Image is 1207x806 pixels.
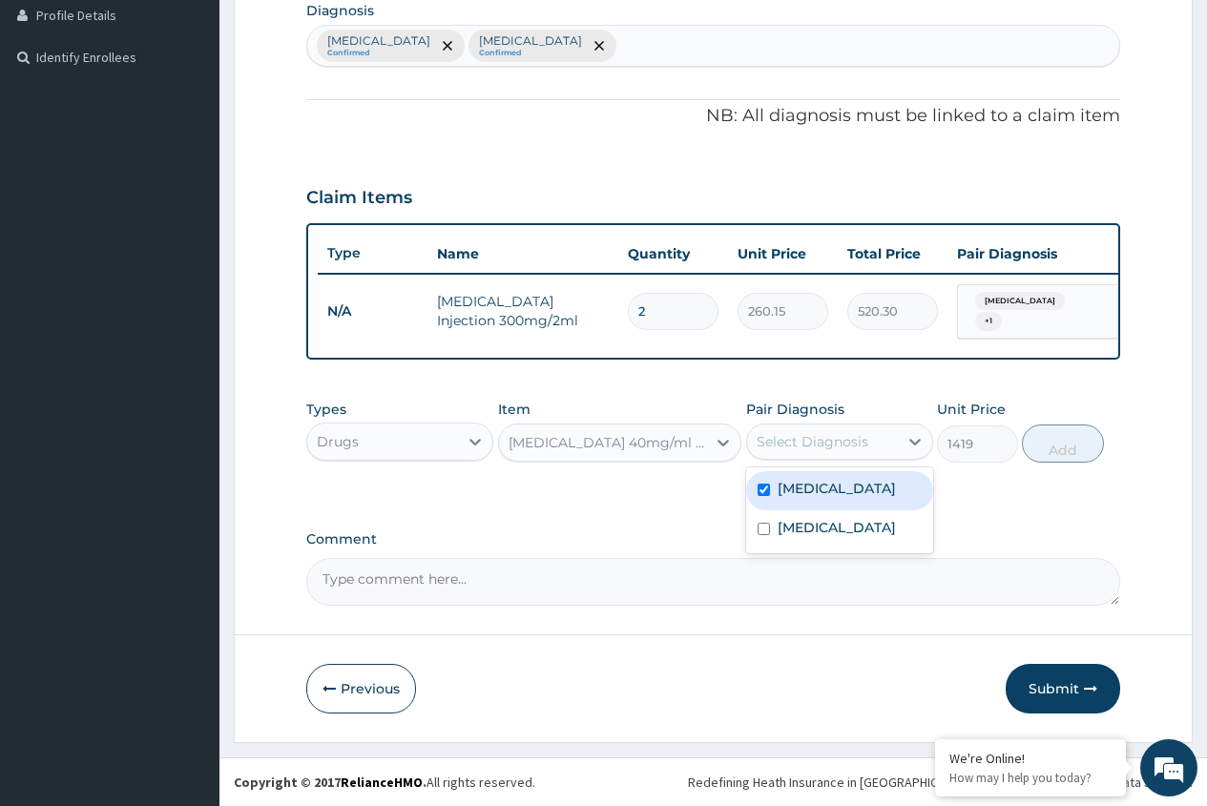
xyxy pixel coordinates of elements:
[306,188,412,209] h3: Claim Items
[99,107,321,132] div: Chat with us now
[439,37,456,54] span: remove selection option
[728,235,838,273] th: Unit Price
[975,292,1065,311] span: [MEDICAL_DATA]
[778,518,896,537] label: [MEDICAL_DATA]
[509,433,709,452] div: [MEDICAL_DATA] 40mg/ml 30ml
[111,240,263,433] span: We're online!
[306,664,416,713] button: Previous
[306,104,1120,129] p: NB: All diagnosis must be linked to a claim item
[317,432,359,451] div: Drugs
[318,236,427,271] th: Type
[746,400,844,419] label: Pair Diagnosis
[838,235,947,273] th: Total Price
[427,282,618,340] td: [MEDICAL_DATA] Injection 300mg/2ml
[1006,664,1120,713] button: Submit
[427,235,618,273] th: Name
[341,774,423,791] a: RelianceHMO
[327,49,430,58] small: Confirmed
[591,37,608,54] span: remove selection option
[306,1,374,20] label: Diagnosis
[1022,424,1103,463] button: Add
[949,770,1112,786] p: How may I help you today?
[949,750,1112,767] div: We're Online!
[318,294,427,329] td: N/A
[937,400,1006,419] label: Unit Price
[618,235,728,273] th: Quantity
[498,400,531,419] label: Item
[306,531,1120,548] label: Comment
[778,479,896,498] label: [MEDICAL_DATA]
[975,312,1002,331] span: + 1
[479,33,582,49] p: [MEDICAL_DATA]
[688,773,1193,792] div: Redefining Heath Insurance in [GEOGRAPHIC_DATA] using Telemedicine and Data Science!
[234,774,427,791] strong: Copyright © 2017 .
[757,432,868,451] div: Select Diagnosis
[313,10,359,55] div: Minimize live chat window
[327,33,430,49] p: [MEDICAL_DATA]
[10,521,364,588] textarea: Type your message and hit 'Enter'
[947,235,1157,273] th: Pair Diagnosis
[35,95,77,143] img: d_794563401_company_1708531726252_794563401
[479,49,582,58] small: Confirmed
[306,402,346,418] label: Types
[219,757,1207,806] footer: All rights reserved.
